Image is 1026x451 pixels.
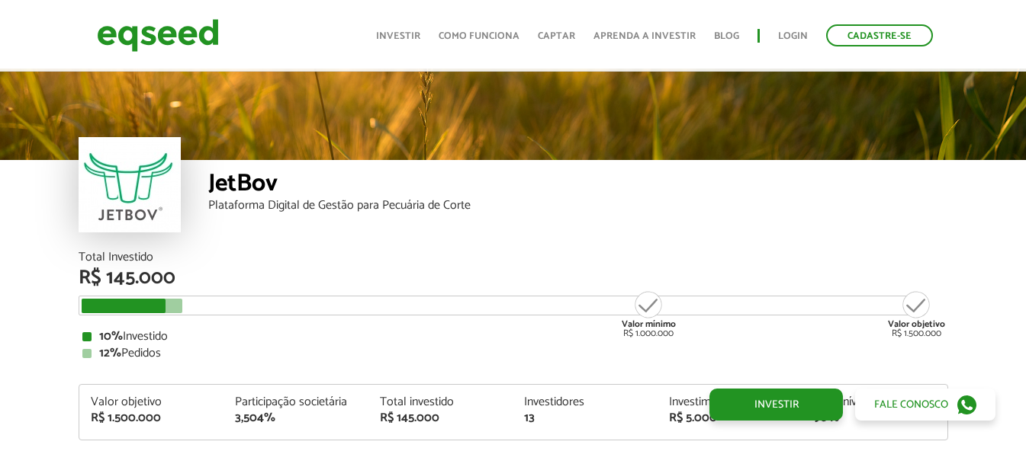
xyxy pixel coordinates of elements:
[235,396,357,408] div: Participação societária
[538,31,575,41] a: Captar
[439,31,519,41] a: Como funciona
[91,412,213,424] div: R$ 1.500.000
[376,31,420,41] a: Investir
[97,15,219,56] img: EqSeed
[99,343,121,363] strong: 12%
[380,396,502,408] div: Total investido
[593,31,696,41] a: Aprenda a investir
[620,289,677,338] div: R$ 1.000.000
[82,347,944,360] div: Pedidos
[380,412,502,424] div: R$ 145.000
[208,171,948,200] div: JetBov
[235,412,357,424] div: 3,504%
[524,396,646,408] div: Investidores
[778,31,808,41] a: Login
[622,317,676,331] strong: Valor mínimo
[669,396,791,408] div: Investimento mínimo
[79,251,948,264] div: Total Investido
[79,268,948,288] div: R$ 145.000
[826,24,933,46] a: Cadastre-se
[709,389,843,421] a: Investir
[714,31,739,41] a: Blog
[814,412,936,424] div: 90%
[99,326,123,347] strong: 10%
[888,317,945,331] strong: Valor objetivo
[208,200,948,212] div: Plataforma Digital de Gestão para Pecuária de Corte
[524,412,646,424] div: 13
[91,396,213,408] div: Valor objetivo
[669,412,791,424] div: R$ 5.000
[888,289,945,338] div: R$ 1.500.000
[855,389,995,421] a: Fale conosco
[82,331,944,343] div: Investido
